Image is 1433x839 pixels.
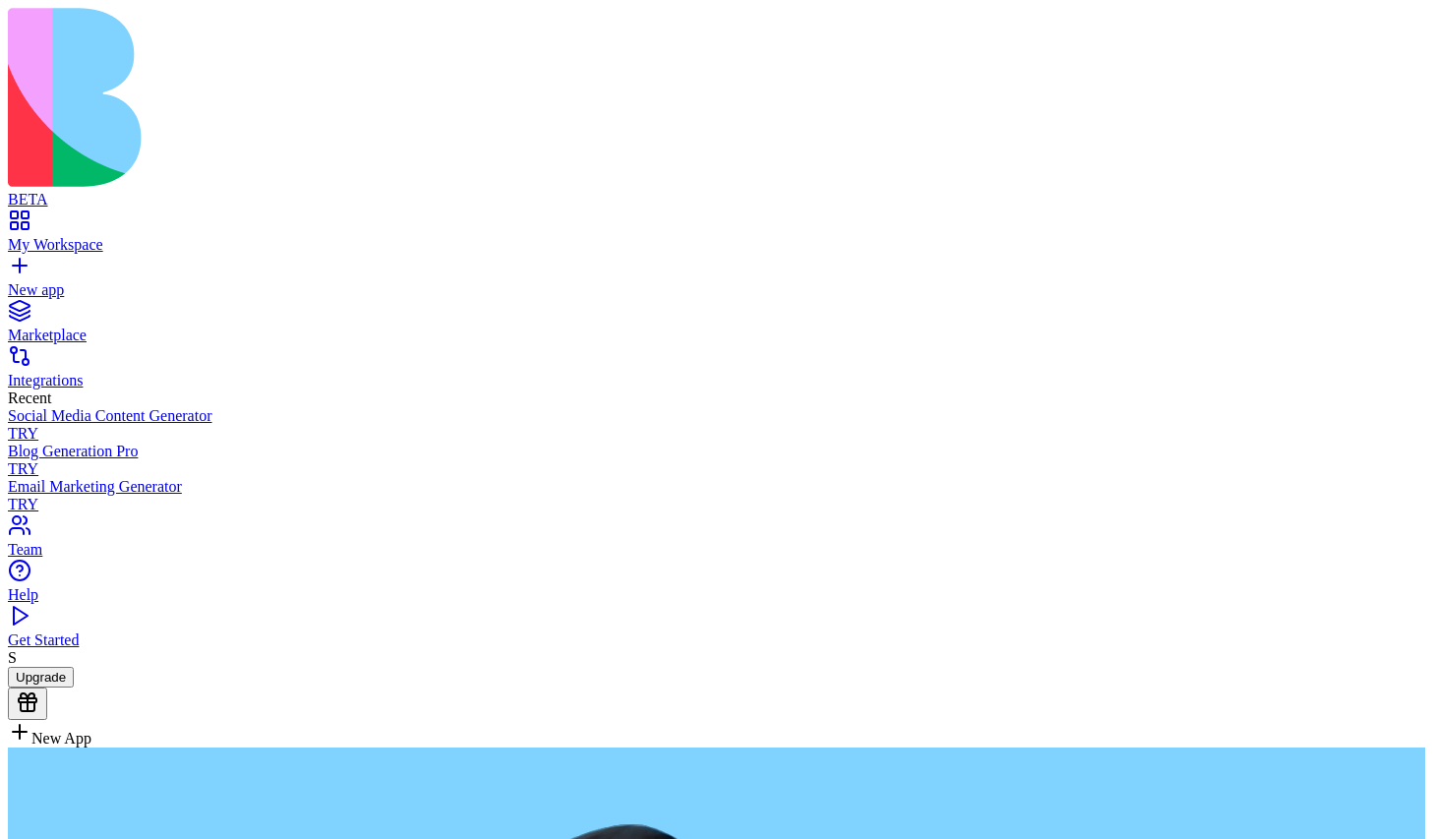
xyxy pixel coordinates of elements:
[8,281,1425,299] div: New app
[8,443,1425,478] a: Blog Generation ProTRY
[8,8,799,187] img: logo
[8,191,1425,209] div: BETA
[8,425,1425,443] div: TRY
[8,309,1425,344] a: Marketplace
[8,586,1425,604] div: Help
[8,372,1425,390] div: Integrations
[8,354,1425,390] a: Integrations
[8,478,1425,513] a: Email Marketing GeneratorTRY
[8,443,1425,460] div: Blog Generation Pro
[8,614,1425,649] a: Get Started
[8,667,74,688] button: Upgrade
[8,478,1425,496] div: Email Marketing Generator
[31,730,91,747] span: New App
[8,218,1425,254] a: My Workspace
[8,460,1425,478] div: TRY
[8,173,1425,209] a: BETA
[8,541,1425,559] div: Team
[8,649,17,666] span: S
[8,631,1425,649] div: Get Started
[8,390,51,406] span: Recent
[8,236,1425,254] div: My Workspace
[8,569,1425,604] a: Help
[8,264,1425,299] a: New app
[8,407,1425,443] a: Social Media Content GeneratorTRY
[8,327,1425,344] div: Marketplace
[8,668,74,685] a: Upgrade
[8,523,1425,559] a: Team
[8,407,1425,425] div: Social Media Content Generator
[8,496,1425,513] div: TRY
